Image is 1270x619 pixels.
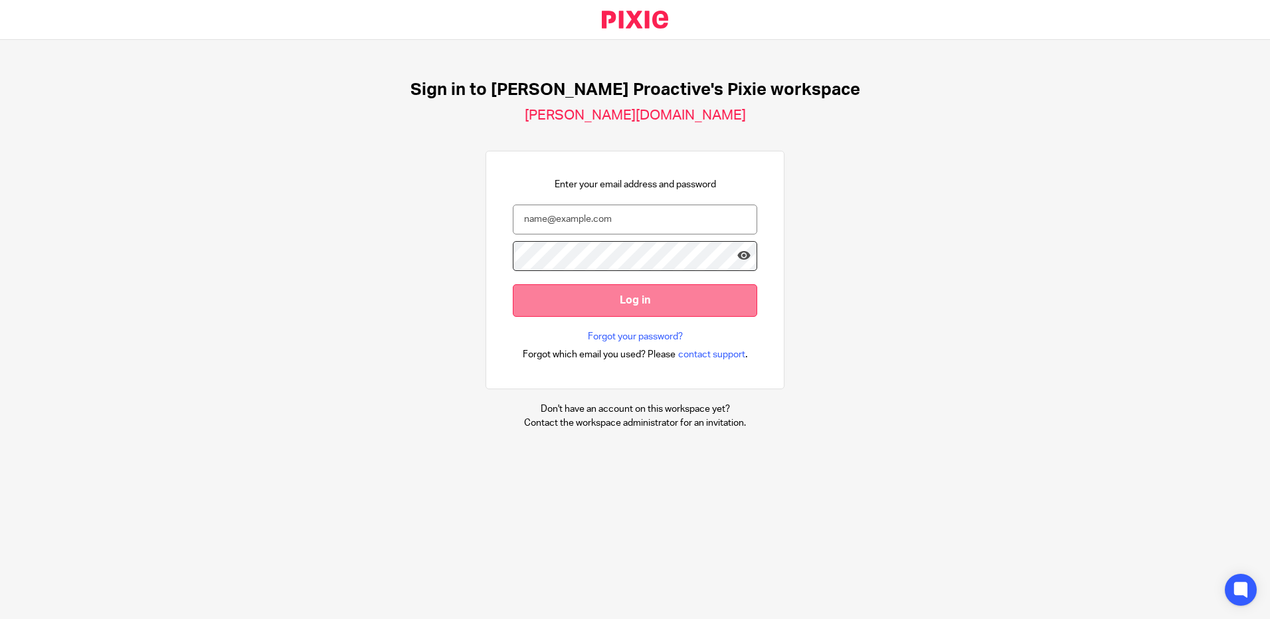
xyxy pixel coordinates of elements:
div: . [523,347,748,362]
h2: [PERSON_NAME][DOMAIN_NAME] [525,107,746,124]
a: Forgot your password? [588,330,683,343]
input: Log in [513,284,757,317]
input: name@example.com [513,205,757,234]
p: Don't have an account on this workspace yet? [524,402,746,416]
span: Forgot which email you used? Please [523,348,676,361]
p: Enter your email address and password [555,178,716,191]
p: Contact the workspace administrator for an invitation. [524,416,746,430]
h1: Sign in to [PERSON_NAME] Proactive's Pixie workspace [410,80,860,100]
span: contact support [678,348,745,361]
